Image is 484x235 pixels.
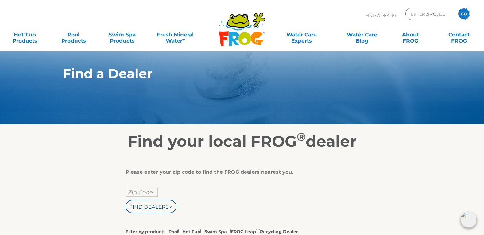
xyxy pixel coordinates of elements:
div: Please enter your zip code to find the FROG dealers nearest you. [126,169,354,175]
a: Water CareExperts [271,28,332,41]
p: Find A Dealer [366,8,397,23]
input: Filter by product:PoolHot TubSwim SpaFROG LeapRecycling Dealer [165,229,168,233]
input: Filter by product:PoolHot TubSwim SpaFROG LeapRecycling Dealer [256,229,260,233]
h1: Find a Dealer [63,66,393,81]
a: ContactFROG [440,28,478,41]
a: Swim SpaProducts [103,28,141,41]
a: AboutFROG [392,28,429,41]
sup: ∞ [182,37,185,42]
input: Filter by product:PoolHot TubSwim SpaFROG LeapRecycling Dealer [200,229,204,233]
img: openIcon [461,212,477,228]
input: Zip Code Form [410,9,452,18]
a: Hot TubProducts [6,28,44,41]
input: Find Dealers > [126,200,176,213]
a: Water CareBlog [343,28,381,41]
a: Fresh MineralWater∞ [152,28,199,41]
h2: Find your local FROG dealer [53,132,431,151]
sup: ® [297,130,306,144]
input: Filter by product:PoolHot TubSwim SpaFROG LeapRecycling Dealer [178,229,182,233]
input: GO [458,8,469,19]
input: Filter by product:PoolHot TubSwim SpaFROG LeapRecycling Dealer [227,229,231,233]
label: Filter by product: Pool Hot Tub Swim Spa FROG Leap Recycling Dealer [126,228,298,235]
a: PoolProducts [55,28,92,41]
